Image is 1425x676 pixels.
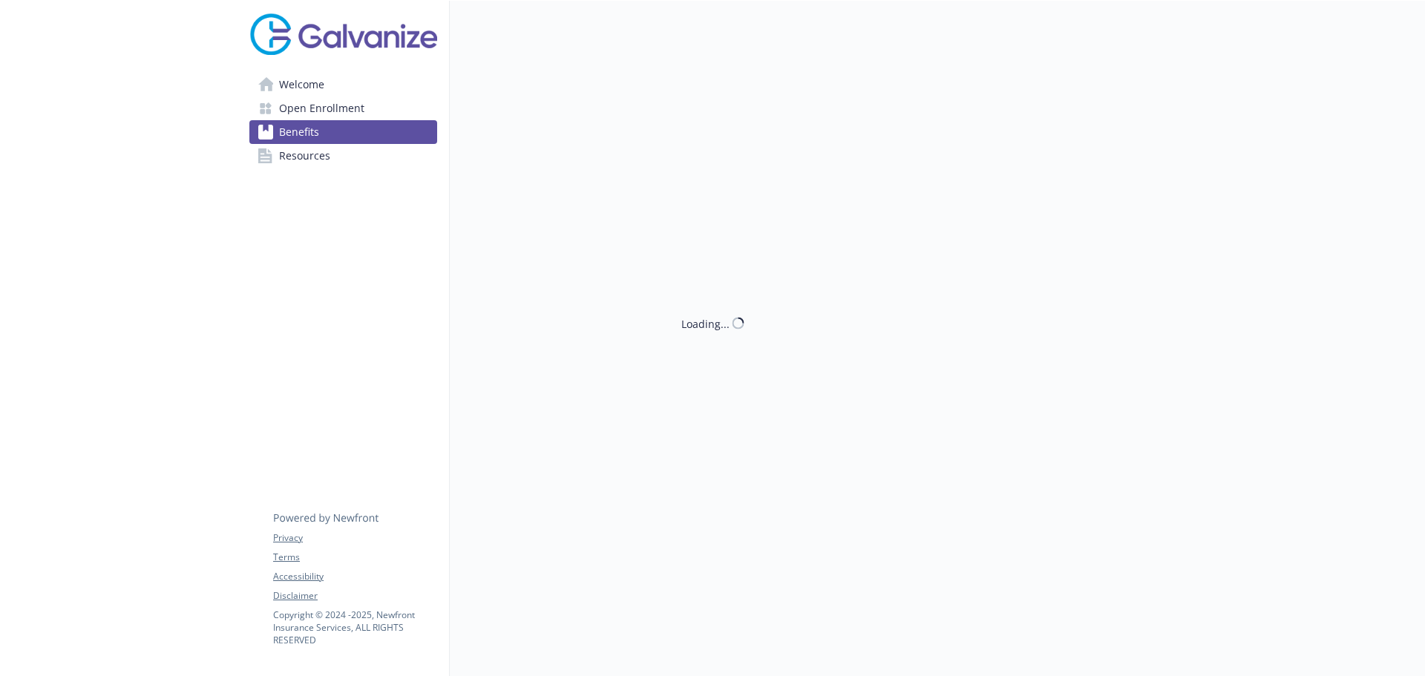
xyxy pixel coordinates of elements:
span: Welcome [279,73,324,96]
a: Welcome [249,73,437,96]
p: Copyright © 2024 - 2025 , Newfront Insurance Services, ALL RIGHTS RESERVED [273,608,436,646]
a: Privacy [273,531,436,545]
a: Benefits [249,120,437,144]
span: Open Enrollment [279,96,364,120]
div: Loading... [681,315,730,331]
a: Open Enrollment [249,96,437,120]
a: Terms [273,551,436,564]
span: Benefits [279,120,319,144]
a: Disclaimer [273,589,436,603]
a: Resources [249,144,437,168]
a: Accessibility [273,570,436,583]
span: Resources [279,144,330,168]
